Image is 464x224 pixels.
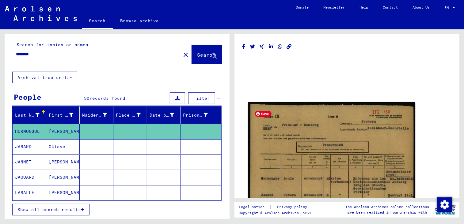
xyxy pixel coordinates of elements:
[197,52,215,58] span: Search
[14,91,41,103] div: People
[180,48,192,61] button: Clear
[113,13,166,28] a: Browse archive
[272,204,314,210] a: Privacy policy
[80,106,113,124] mat-header-cell: Maiden Name
[437,197,452,212] img: Change consent
[12,72,77,83] button: Archival tree units
[113,106,147,124] mat-header-cell: Place of Birth
[147,106,181,124] mat-header-cell: Date of Birth
[249,43,256,50] button: Share on Twitter
[13,139,46,154] mat-cell: JAMARD
[183,110,215,120] div: Prisoner #
[286,43,292,50] button: Copy link
[239,210,314,216] p: Copyright © Arolsen Archives, 2021
[84,95,90,101] span: 30
[90,95,126,101] span: records found
[255,111,272,117] span: Save
[49,112,74,118] div: First Name
[82,112,107,118] div: Maiden Name
[46,124,80,139] mat-cell: [PERSON_NAME]
[345,210,429,215] p: have been realized in partnership with
[188,92,215,104] button: Filter
[49,110,81,120] div: First Name
[192,45,222,64] button: Search
[46,139,80,154] mat-cell: Oktave
[15,112,40,118] div: Last Name
[241,43,247,50] button: Share on Facebook
[259,43,265,50] button: Share on Xing
[15,110,47,120] div: Last Name
[12,204,89,215] button: Show all search results
[193,95,210,101] span: Filter
[17,42,88,47] mat-label: Search for topics or names
[5,6,77,21] img: Arolsen_neg.svg
[13,124,46,139] mat-cell: HORMONGUE
[13,155,46,170] mat-cell: JANNET
[434,202,457,217] img: yv_logo.png
[82,13,113,29] a: Search
[239,204,269,210] a: Legal notice
[116,112,141,118] div: Place of Birth
[82,110,115,120] div: Maiden Name
[183,112,208,118] div: Prisoner #
[46,106,80,124] mat-header-cell: First Name
[116,110,148,120] div: Place of Birth
[268,43,274,50] button: Share on LinkedIn
[13,170,46,185] mat-cell: JAQUARD
[13,106,46,124] mat-header-cell: Last Name
[277,43,283,50] button: Share on WhatsApp
[150,110,182,120] div: Date of Birth
[46,155,80,170] mat-cell: [PERSON_NAME]
[17,207,81,212] span: Show all search results
[46,185,80,200] mat-cell: [PERSON_NAME]
[239,204,314,210] div: |
[182,51,189,58] mat-icon: close
[345,204,429,210] p: The Arolsen Archives online collections
[46,170,80,185] mat-cell: [PERSON_NAME]
[150,112,174,118] div: Date of Birth
[444,6,451,10] span: EN
[181,106,221,124] mat-header-cell: Prisoner #
[13,185,46,200] mat-cell: LAMALLE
